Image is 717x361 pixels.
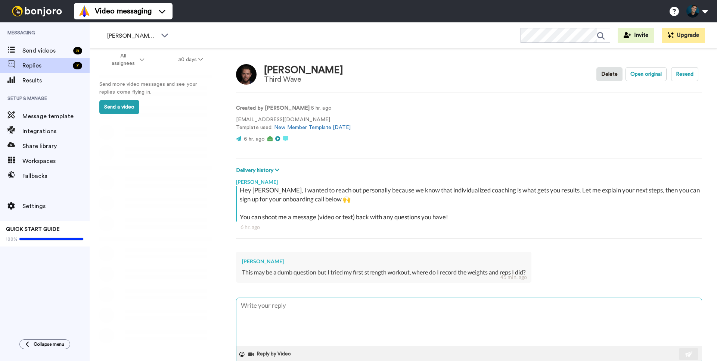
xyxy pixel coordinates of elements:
img: send-white.svg [685,351,693,357]
span: Video messaging [95,6,152,16]
div: 7 [73,62,82,69]
span: 100% [6,236,18,242]
span: QUICK START GUIDE [6,227,60,232]
span: Results [22,76,90,85]
a: New Member Template [DATE] [274,125,351,130]
div: 5 [73,47,82,54]
div: [PERSON_NAME] [236,175,702,186]
p: : 6 hr. ago [236,104,351,112]
span: Share library [22,142,90,151]
button: Resend [671,67,698,81]
button: All assignees [91,49,161,70]
img: bj-logo-header-white.svg [9,6,65,16]
span: Workspaces [22,157,90,166]
span: Collapse menu [34,341,64,347]
span: All assignees [108,52,138,67]
span: Send videos [22,46,70,55]
div: This may be a dumb question but I tried my first strength workout, where do I record the weights ... [242,268,525,277]
span: 6 hr. ago [244,136,265,142]
p: [EMAIL_ADDRESS][DOMAIN_NAME] Template used: [236,116,351,132]
strong: Created by [PERSON_NAME] [236,106,310,111]
div: Hey [PERSON_NAME], I wanted to reach out personally because we know that individualized coaching ... [240,186,700,222]
span: Message template [22,112,90,121]
button: Open original [626,67,667,81]
button: Invite [618,28,654,43]
span: Integrations [22,127,90,136]
p: Send more video messages and see your replies come flying in. [99,81,211,96]
button: Upgrade [662,28,705,43]
span: Fallbacks [22,172,90,180]
img: Image of Paul Austin [236,64,257,85]
div: [PERSON_NAME] [264,65,343,76]
button: Delivery history [236,166,282,175]
button: Delete [596,67,623,81]
span: Replies [22,61,70,70]
div: 6 hr. ago [240,223,698,231]
div: 45 min. ago [500,273,527,281]
button: Send a video [99,100,139,114]
button: Collapse menu [19,339,70,349]
span: [PERSON_NAME]'s Workspace [107,31,157,40]
div: Third Wave [264,75,343,84]
span: Settings [22,202,90,211]
button: Reply by Video [248,349,293,360]
div: [PERSON_NAME] [242,258,525,265]
img: vm-color.svg [78,5,90,17]
button: 30 days [161,53,220,66]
